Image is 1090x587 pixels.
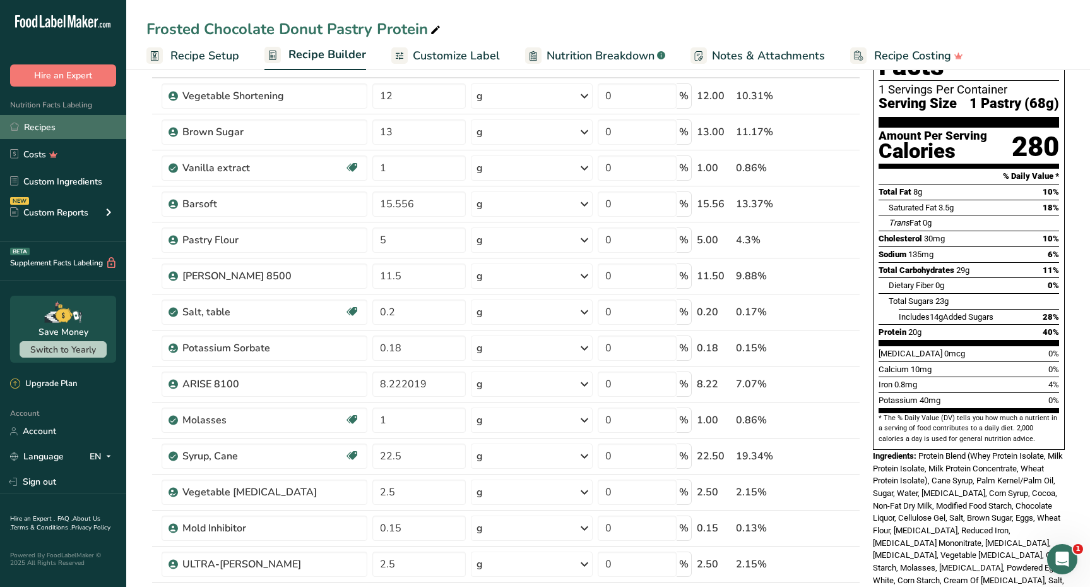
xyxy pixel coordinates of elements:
[697,485,731,500] div: 2.50
[182,160,340,176] div: Vanilla extract
[57,514,73,523] a: FAQ .
[20,341,107,358] button: Switch to Yearly
[736,341,800,356] div: 0.15%
[1048,281,1059,290] span: 0%
[1043,312,1059,322] span: 28%
[697,269,731,284] div: 11.50
[956,265,969,275] span: 29g
[477,485,483,500] div: g
[879,234,922,243] span: Cholesterol
[697,521,731,536] div: 0.15
[920,396,940,405] span: 40mg
[477,449,483,464] div: g
[11,523,71,532] a: Terms & Conditions .
[10,552,116,567] div: Powered By FoodLabelMaker © 2025 All Rights Reserved
[1073,544,1083,554] span: 1
[899,312,993,322] span: Includes Added Sugars
[1047,544,1077,574] iframe: Intercom live chat
[1048,250,1059,259] span: 6%
[736,557,800,572] div: 2.15%
[477,521,483,536] div: g
[889,203,937,212] span: Saturated Fat
[908,327,921,337] span: 20g
[182,233,340,248] div: Pastry Flour
[170,47,239,64] span: Recipe Setup
[911,365,932,374] span: 10mg
[930,312,943,322] span: 14g
[879,380,892,389] span: Iron
[477,233,483,248] div: g
[874,47,951,64] span: Recipe Costing
[697,413,731,428] div: 1.00
[413,47,500,64] span: Customize Label
[697,377,731,392] div: 8.22
[924,234,945,243] span: 30mg
[1043,234,1059,243] span: 10%
[10,445,64,468] a: Language
[879,327,906,337] span: Protein
[944,349,965,358] span: 0mcg
[736,160,800,176] div: 0.86%
[1043,203,1059,212] span: 18%
[182,449,340,464] div: Syrup, Cane
[477,305,483,320] div: g
[923,218,932,227] span: 0g
[288,46,366,63] span: Recipe Builder
[1012,130,1059,164] div: 280
[697,557,731,572] div: 2.50
[889,218,921,227] span: Fat
[736,521,800,536] div: 0.13%
[697,341,731,356] div: 0.18
[908,250,933,259] span: 135mg
[10,514,55,523] a: Hire an Expert .
[935,281,944,290] span: 0g
[1048,396,1059,405] span: 0%
[879,413,1059,444] section: * The % Daily Value (DV) tells you how much a nutrient in a serving of food contributes to a dail...
[1048,365,1059,374] span: 0%
[10,378,77,390] div: Upgrade Plan
[10,206,88,219] div: Custom Reports
[736,485,800,500] div: 2.15%
[879,23,1059,81] h1: Nutrition Facts
[889,281,933,290] span: Dietary Fiber
[182,521,340,536] div: Mold Inhibitor
[477,88,483,104] div: g
[879,169,1059,184] section: % Daily Value *
[736,413,800,428] div: 0.86%
[736,269,800,284] div: 9.88%
[697,124,731,140] div: 13.00
[894,380,917,389] span: 0.8mg
[697,449,731,464] div: 22.50
[547,47,655,64] span: Nutrition Breakdown
[697,160,731,176] div: 1.00
[182,341,340,356] div: Potassium Sorbate
[10,197,29,205] div: NEW
[90,449,116,464] div: EN
[182,269,340,284] div: [PERSON_NAME] 8500
[889,296,933,306] span: Total Sugars
[477,413,483,428] div: g
[1048,349,1059,358] span: 0%
[477,557,483,572] div: g
[850,42,963,70] a: Recipe Costing
[71,523,110,532] a: Privacy Policy
[697,305,731,320] div: 0.20
[690,42,825,70] a: Notes & Attachments
[1048,380,1059,389] span: 4%
[736,197,800,212] div: 13.37%
[182,197,340,212] div: Barsoft
[736,124,800,140] div: 11.17%
[182,377,340,392] div: ARISE 8100
[1043,187,1059,197] span: 10%
[30,344,96,356] span: Switch to Yearly
[477,341,483,356] div: g
[879,250,906,259] span: Sodium
[146,18,443,40] div: Frosted Chocolate Donut Pastry Protein
[10,64,116,87] button: Hire an Expert
[879,396,918,405] span: Potassium
[736,305,800,320] div: 0.17%
[879,365,909,374] span: Calcium
[146,42,239,70] a: Recipe Setup
[391,42,500,70] a: Customize Label
[736,233,800,248] div: 4.3%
